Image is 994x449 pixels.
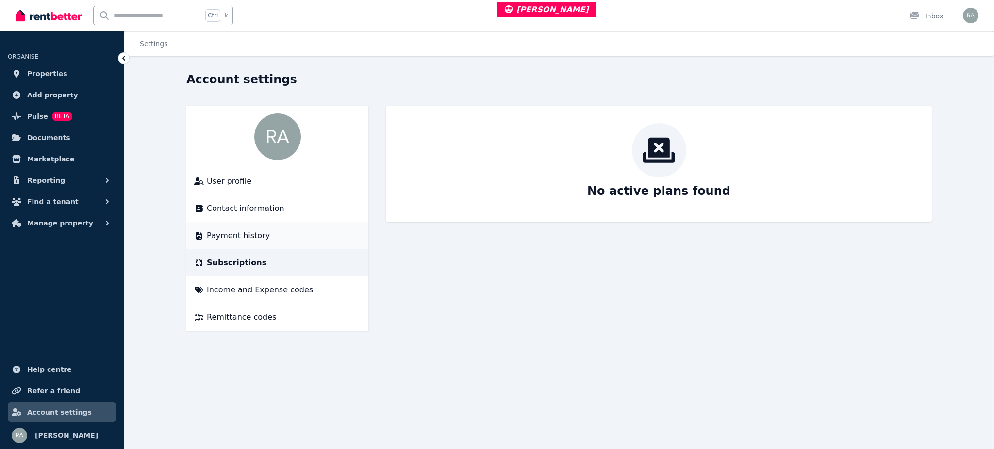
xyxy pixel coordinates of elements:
span: Account settings [27,406,92,418]
span: [PERSON_NAME] [35,430,98,441]
span: [PERSON_NAME] [505,5,589,14]
span: Remittance codes [207,311,276,323]
a: Marketplace [8,149,116,169]
span: Add property [27,89,78,101]
span: User profile [207,176,251,187]
span: Subscriptions [207,257,266,269]
a: Account settings [8,402,116,422]
a: Settings [140,40,167,48]
span: Contact information [207,203,284,214]
span: Documents [27,132,70,144]
a: User profile [194,176,361,187]
a: Documents [8,128,116,147]
img: Rochelle Alvarez [254,113,301,160]
span: Find a tenant [27,196,79,208]
img: RentBetter [16,8,82,23]
span: Pulse [27,111,48,122]
a: Refer a friend [8,381,116,401]
div: Inbox [910,11,944,21]
span: Marketplace [27,153,74,165]
img: Rochelle Alvarez [963,8,978,23]
button: Manage property [8,213,116,233]
span: Ctrl [205,9,220,22]
span: Properties [27,68,67,80]
a: Help centre [8,360,116,379]
a: Subscriptions [194,257,361,269]
button: Find a tenant [8,192,116,211]
a: Properties [8,64,116,83]
a: Income and Expense codes [194,284,361,296]
span: Reporting [27,175,65,186]
a: Contact information [194,203,361,214]
a: Remittance codes [194,311,361,323]
span: ORGANISE [8,53,38,60]
span: Refer a friend [27,385,80,397]
img: Rochelle Alvarez [12,428,27,443]
h1: Account settings [186,72,297,87]
button: Reporting [8,171,116,190]
span: BETA [52,112,72,121]
span: k [224,12,228,19]
a: PulseBETA [8,107,116,126]
span: Income and Expense codes [207,284,313,296]
p: No active plans found [587,183,730,199]
a: Payment history [194,230,361,241]
nav: Breadcrumb [124,31,179,56]
span: Payment history [207,230,270,241]
a: Add property [8,85,116,105]
span: Manage property [27,217,93,229]
span: Help centre [27,364,72,375]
